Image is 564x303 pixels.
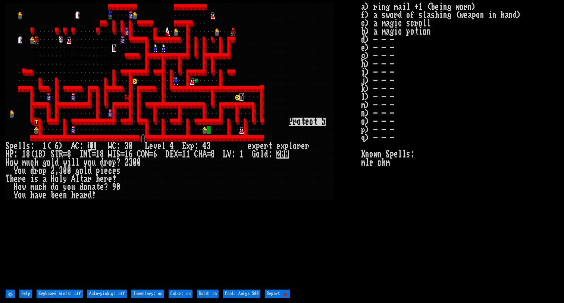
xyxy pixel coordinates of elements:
[38,150,43,159] div: 8
[297,118,301,126] mark: o
[137,159,141,167] div: 0
[116,150,120,159] div: S
[108,142,112,150] div: W
[129,150,133,159] div: 6
[301,118,305,126] mark: t
[108,175,112,183] div: e
[170,150,174,159] div: E
[30,159,34,167] div: c
[71,175,75,183] div: A
[108,150,112,159] div: W
[34,175,38,183] div: s
[6,150,10,159] div: H
[223,290,260,298] input: Font: Amiga 500
[112,183,116,191] div: 9
[203,142,207,150] div: 4
[190,142,194,150] div: p
[182,142,186,150] div: E
[281,142,285,150] div: x
[92,150,96,159] div: =
[71,142,75,150] div: A
[14,150,18,159] div: :
[79,142,84,150] div: :
[141,150,145,159] div: O
[276,150,281,159] mark: 2
[79,183,84,191] div: d
[55,150,59,159] div: T
[104,159,108,167] div: r
[104,167,108,175] div: e
[22,159,26,167] div: m
[10,175,14,183] div: h
[18,175,22,183] div: r
[276,142,281,150] div: e
[37,290,83,298] input: Keyboard hints: off
[100,175,104,183] div: e
[125,159,129,167] div: 2
[112,150,116,159] div: I
[26,150,30,159] div: 8
[125,142,129,150] div: 3
[125,150,129,159] div: 1
[22,183,26,191] div: w
[55,159,59,167] div: d
[79,167,84,175] div: o
[104,183,108,191] div: ?
[63,183,67,191] div: y
[59,191,63,200] div: e
[145,142,149,150] div: L
[153,150,157,159] div: 6
[268,142,272,150] div: t
[38,167,43,175] div: o
[120,150,125,159] div: =
[88,142,92,150] mark: 1
[18,191,22,200] div: o
[305,142,309,150] div: r
[178,150,182,159] div: =
[129,142,133,150] div: 0
[96,150,100,159] div: 1
[14,183,18,191] div: H
[116,167,120,175] div: s
[43,142,47,150] div: 1
[84,191,88,200] div: r
[75,142,79,150] div: C
[67,159,71,167] div: i
[51,150,55,159] div: S
[88,175,92,183] div: r
[14,159,18,167] div: w
[63,167,67,175] div: 0
[84,159,88,167] div: y
[265,290,290,298] input: Report 🐞
[34,150,38,159] div: 1
[88,183,92,191] div: n
[100,167,104,175] div: i
[285,150,289,159] mark: 0
[88,191,92,200] div: d
[169,290,192,298] input: Color: on
[87,290,127,298] input: Auto-pickup: off
[313,118,317,126] mark: t
[116,142,120,150] div: :
[38,183,43,191] div: c
[55,175,59,183] div: o
[67,183,71,191] div: o
[252,142,256,150] div: x
[43,191,47,200] div: e
[18,142,22,150] div: l
[30,167,34,175] div: d
[96,175,100,183] div: h
[84,150,88,159] div: N
[197,290,219,298] input: Bold: on
[252,150,256,159] div: G
[186,142,190,150] div: x
[92,159,96,167] div: u
[30,183,34,191] div: m
[207,142,211,150] div: 3
[256,150,260,159] div: o
[194,142,198,150] div: :
[186,150,190,159] div: 1
[170,142,174,150] div: 4
[22,142,26,150] div: l
[30,175,34,183] div: i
